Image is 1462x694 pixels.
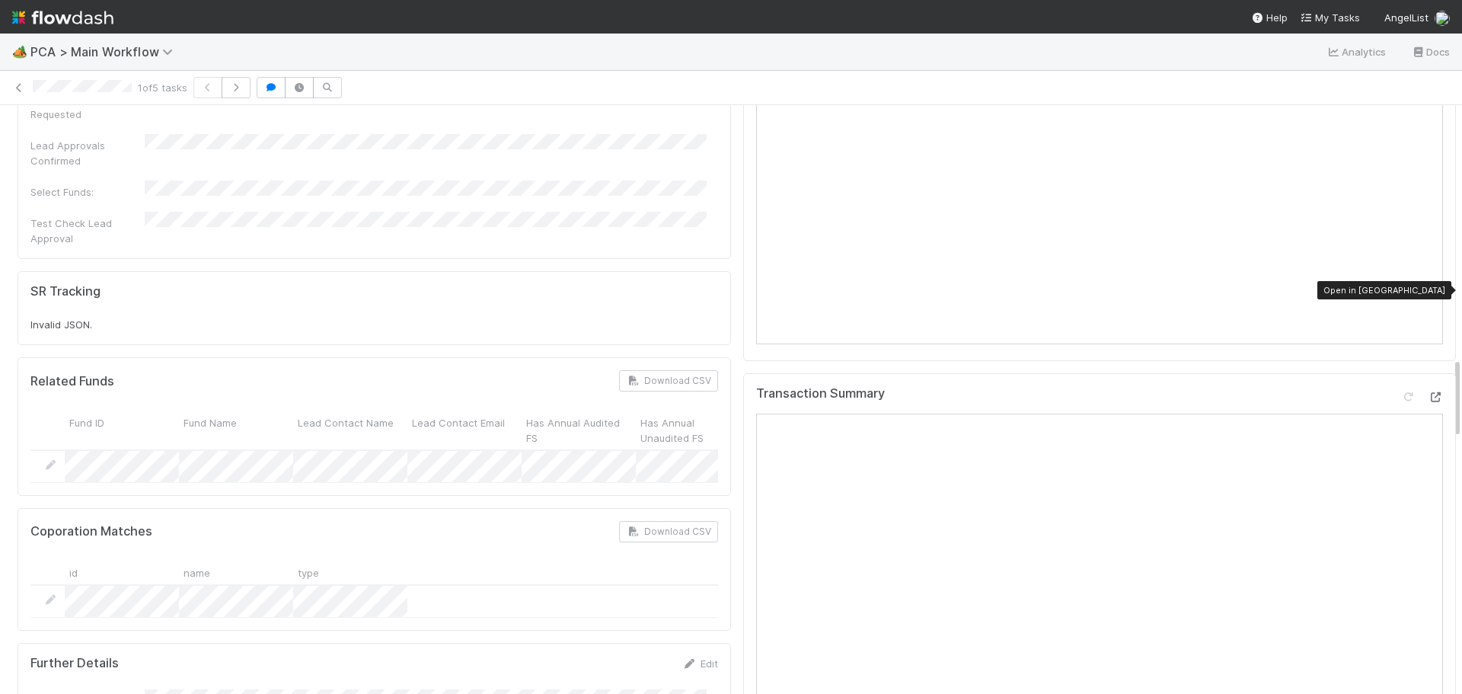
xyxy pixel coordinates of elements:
a: Analytics [1326,43,1387,61]
div: Lead Approvals Requested [30,91,145,122]
div: Lead Approvals Confirmed [30,138,145,168]
a: Docs [1411,43,1450,61]
span: My Tasks [1300,11,1360,24]
img: avatar_9ff82f50-05c7-4c71-8fc6-9a2e070af8b5.png [1435,11,1450,26]
div: Test Check Lead Approval [30,216,145,246]
div: name [179,561,293,584]
h5: Related Funds [30,374,114,389]
button: Download CSV [619,521,718,542]
div: Invalid JSON. [30,317,718,332]
div: id [65,561,179,584]
span: 🏕️ [12,45,27,58]
div: Has Annual Audited FS [522,410,636,449]
div: Select Funds: [30,184,145,200]
button: Download CSV [619,370,718,392]
h5: Further Details [30,656,119,671]
h5: SR Tracking [30,284,101,299]
div: Fund ID [65,410,179,449]
div: Lead Contact Name [293,410,407,449]
div: Lead Contact Email [407,410,522,449]
span: PCA > Main Workflow [30,44,180,59]
span: 1 of 5 tasks [138,80,187,95]
div: type [293,561,407,584]
h5: Transaction Summary [756,386,885,401]
div: Fund Name [179,410,293,449]
a: My Tasks [1300,10,1360,25]
span: AngelList [1384,11,1428,24]
a: Edit [682,657,718,670]
h5: Coporation Matches [30,524,152,539]
img: logo-inverted-e16ddd16eac7371096b0.svg [12,5,113,30]
div: Help [1251,10,1288,25]
div: Has Annual Unaudited FS [636,410,750,449]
